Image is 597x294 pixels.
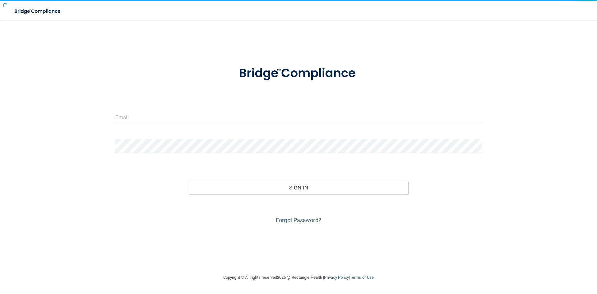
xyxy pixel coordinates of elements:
div: Copyright © All rights reserved 2025 @ Rectangle Health | | [185,268,412,287]
button: Sign In [189,181,409,194]
a: Forgot Password? [276,217,321,223]
img: bridge_compliance_login_screen.278c3ca4.svg [226,57,371,90]
a: Privacy Policy [324,275,349,280]
input: Email [115,110,482,124]
img: bridge_compliance_login_screen.278c3ca4.svg [9,5,67,18]
a: Terms of Use [350,275,374,280]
